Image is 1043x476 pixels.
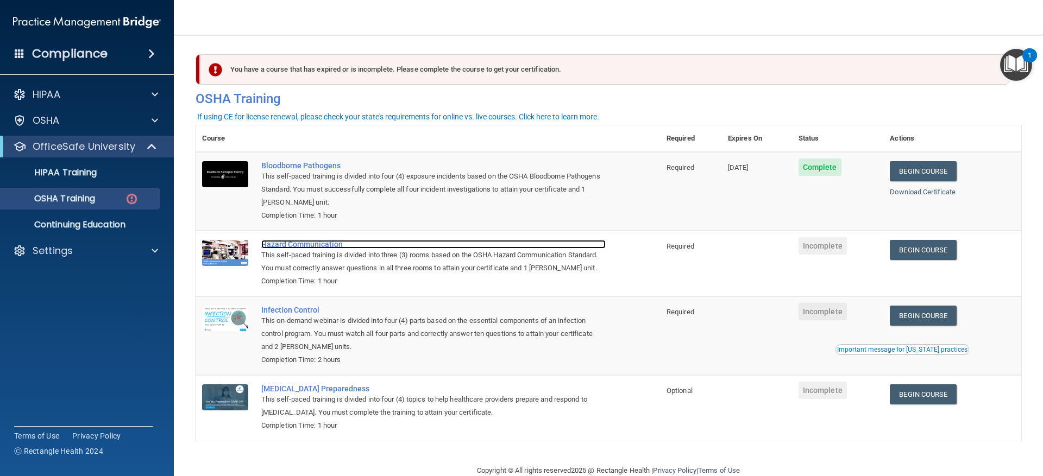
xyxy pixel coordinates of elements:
[7,193,95,204] p: OSHA Training
[13,11,161,33] img: PMB logo
[890,188,956,196] a: Download Certificate
[1028,55,1032,69] div: 1
[261,314,606,353] div: This on-demand webinar is divided into four (4) parts based on the essential components of an inf...
[33,88,60,101] p: HIPAA
[261,393,606,419] div: This self-paced training is divided into four (4) topics to help healthcare providers prepare and...
[1000,49,1032,81] button: Open Resource Center, 1 new notification
[32,46,108,61] h4: Compliance
[698,466,740,474] a: Terms of Use
[261,249,606,275] div: This self-paced training is divided into three (3) rooms based on the OSHA Hazard Communication S...
[667,242,694,250] span: Required
[667,163,694,172] span: Required
[14,430,59,441] a: Terms of Use
[14,446,103,456] span: Ⓒ Rectangle Health 2024
[728,163,749,172] span: [DATE]
[667,386,693,395] span: Optional
[261,170,606,209] div: This self-paced training is divided into four (4) exposure incidents based on the OSHA Bloodborne...
[261,353,606,366] div: Completion Time: 2 hours
[7,219,155,230] p: Continuing Education
[196,111,601,122] button: If using CE for license renewal, please check your state's requirements for online vs. live cours...
[261,161,606,170] a: Bloodborne Pathogens
[13,140,158,153] a: OfficeSafe University
[261,240,606,249] a: Hazard Communication
[799,237,847,255] span: Incomplete
[196,91,1021,106] h4: OSHA Training
[799,382,847,399] span: Incomplete
[13,114,158,127] a: OSHA
[13,88,158,101] a: HIPAA
[261,419,606,432] div: Completion Time: 1 hour
[660,125,721,152] th: Required
[261,209,606,222] div: Completion Time: 1 hour
[33,244,73,257] p: Settings
[799,303,847,320] span: Incomplete
[835,344,969,355] button: Read this if you are a dental practitioner in the state of CA
[890,384,956,404] a: Begin Course
[197,113,599,120] div: If using CE for license renewal, please check your state's requirements for online vs. live cours...
[799,158,841,176] span: Complete
[890,240,956,260] a: Begin Course
[72,430,121,441] a: Privacy Policy
[792,125,884,152] th: Status
[209,63,222,77] img: exclamation-circle-solid-danger.72ef9ffc.png
[890,306,956,326] a: Begin Course
[261,384,606,393] a: [MEDICAL_DATA] Preparedness
[13,244,158,257] a: Settings
[261,275,606,288] div: Completion Time: 1 hour
[125,192,139,206] img: danger-circle.6113f641.png
[200,54,1009,85] div: You have a course that has expired or is incomplete. Please complete the course to get your certi...
[7,167,97,178] p: HIPAA Training
[196,125,255,152] th: Course
[883,125,1021,152] th: Actions
[33,114,60,127] p: OSHA
[721,125,792,152] th: Expires On
[33,140,135,153] p: OfficeSafe University
[890,161,956,181] a: Begin Course
[653,466,696,474] a: Privacy Policy
[261,306,606,314] a: Infection Control
[837,346,967,353] div: Important message for [US_STATE] practices
[667,308,694,316] span: Required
